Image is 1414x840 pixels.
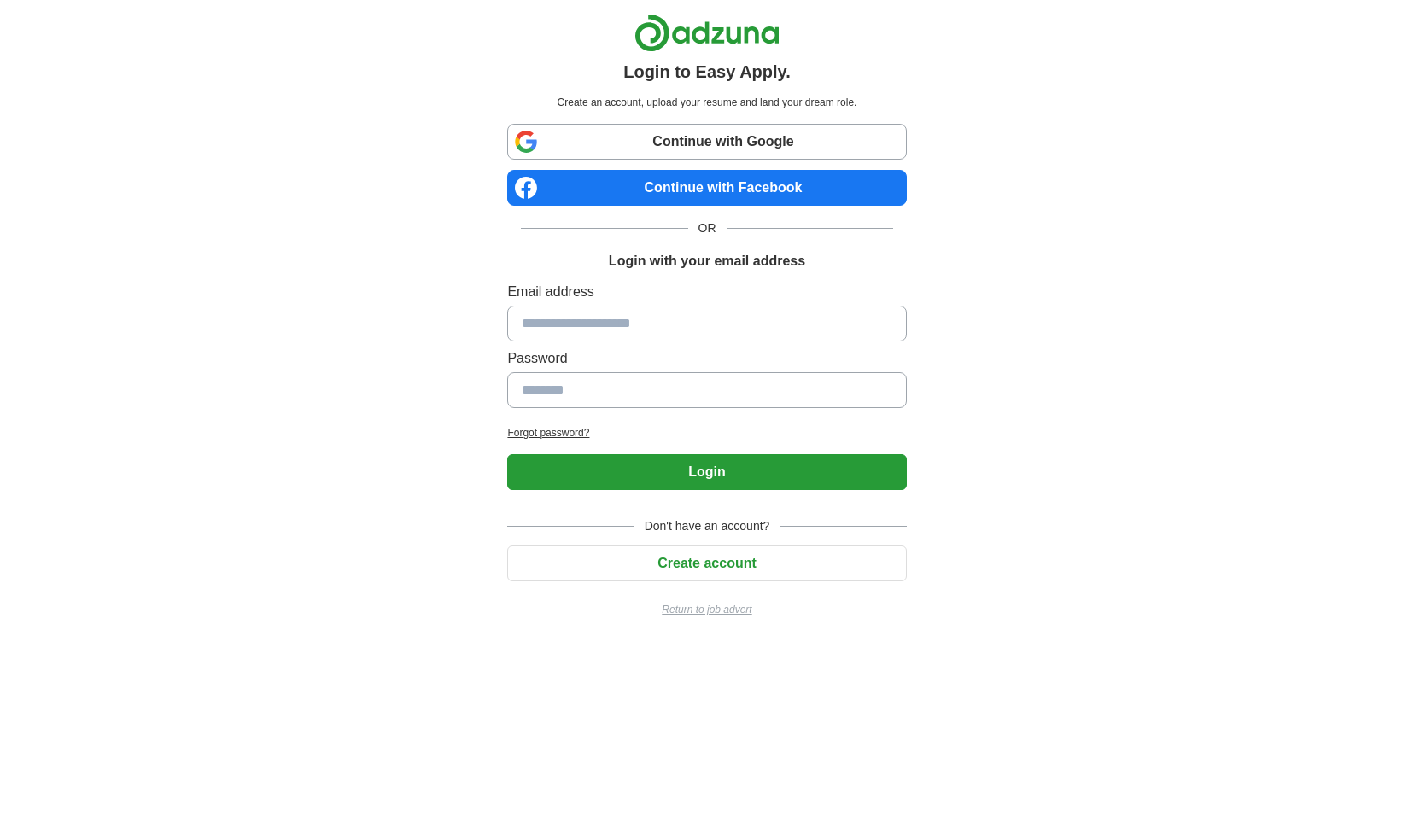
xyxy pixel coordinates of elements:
a: Create account [507,556,906,570]
span: OR [688,219,727,237]
h1: Login to Easy Apply. [623,59,791,85]
a: Continue with Google [507,124,906,160]
h1: Login with your email address [609,251,805,271]
button: Create account [507,545,906,581]
span: Don't have an account? [634,517,780,535]
img: Adzuna logo [634,14,780,52]
p: Create an account, upload your resume and land your dream role. [511,95,903,110]
a: Continue with Facebook [507,170,906,206]
label: Password [507,348,906,369]
button: Login [507,454,906,490]
a: Forgot password? [507,425,906,440]
label: Email address [507,282,906,302]
a: Return to job advert [507,602,906,617]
